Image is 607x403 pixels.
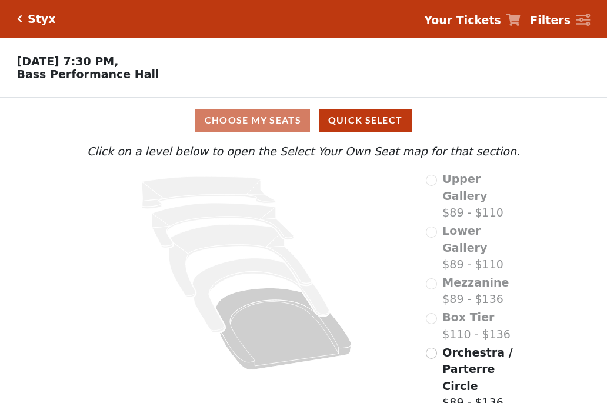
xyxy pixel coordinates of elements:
[84,143,523,160] p: Click on a level below to open the Select Your Own Seat map for that section.
[530,12,590,29] a: Filters
[28,12,55,26] h5: Styx
[424,12,521,29] a: Your Tickets
[442,311,494,324] span: Box Tier
[442,274,509,308] label: $89 - $136
[442,346,512,392] span: Orchestra / Parterre Circle
[152,203,294,248] path: Lower Gallery - Seats Available: 0
[442,276,509,289] span: Mezzanine
[442,171,523,221] label: $89 - $110
[319,109,412,132] button: Quick Select
[442,309,511,342] label: $110 - $136
[442,222,523,273] label: $89 - $110
[530,14,571,26] strong: Filters
[442,172,487,202] span: Upper Gallery
[216,288,352,370] path: Orchestra / Parterre Circle - Seats Available: 322
[142,176,276,209] path: Upper Gallery - Seats Available: 0
[424,14,501,26] strong: Your Tickets
[442,224,487,254] span: Lower Gallery
[17,15,22,23] a: Click here to go back to filters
